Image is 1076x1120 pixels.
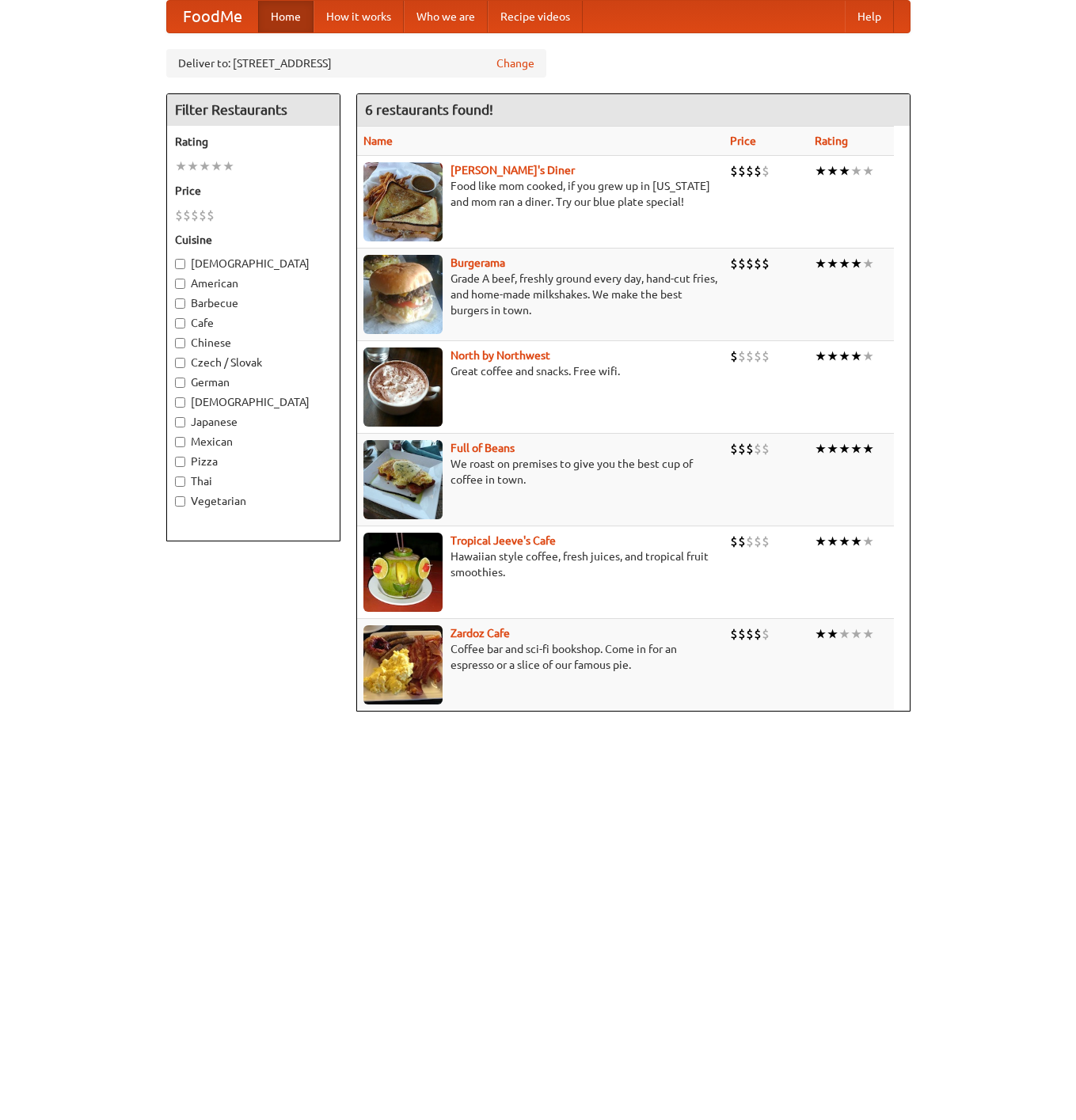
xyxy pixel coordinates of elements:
[850,625,862,643] li: ★
[754,533,762,550] li: $
[166,49,546,78] div: Deliver to: [STREET_ADDRESS]
[207,207,215,224] li: $
[175,338,185,348] input: Chinese
[827,347,838,365] li: ★
[175,437,185,447] input: Mexican
[730,162,738,180] li: $
[175,457,185,467] input: Pizza
[363,641,717,673] p: Coffee bar and sci-fi bookshop. Come in for an espresso or a slice of our famous pie.
[862,625,874,643] li: ★
[175,318,185,328] input: Cafe
[762,347,770,365] li: $
[451,256,505,269] a: Burgerama
[754,347,762,365] li: $
[862,440,874,457] li: ★
[850,440,862,457] li: ★
[175,378,185,388] input: German
[815,625,827,643] li: ★
[175,315,332,331] label: Cafe
[175,256,332,271] label: [DEMOGRAPHIC_DATA]
[175,358,185,368] input: Czech / Slovak
[827,162,838,180] li: ★
[845,1,894,32] a: Help
[738,440,746,457] li: $
[363,440,443,519] img: beans.jpg
[175,279,185,289] input: American
[762,625,770,643] li: $
[838,255,850,272] li: ★
[175,134,332,150] h5: Rating
[175,259,185,269] input: [DEMOGRAPHIC_DATA]
[167,1,258,32] a: FoodMe
[451,442,515,454] a: Full of Beans
[827,255,838,272] li: ★
[175,374,332,390] label: German
[451,164,575,177] a: [PERSON_NAME]'s Diner
[746,533,754,550] li: $
[175,454,332,469] label: Pizza
[175,275,332,291] label: American
[730,255,738,272] li: $
[363,178,717,210] p: Food like mom cooked, if you grew up in [US_STATE] and mom ran a diner. Try our blue plate special!
[222,158,234,175] li: ★
[363,625,443,704] img: zardoz.jpg
[363,456,717,488] p: We roast on premises to give you the best cup of coffee in town.
[488,1,583,32] a: Recipe videos
[754,625,762,643] li: $
[815,533,827,550] li: ★
[175,183,332,199] h5: Price
[363,162,443,241] img: sallys.jpg
[363,135,393,147] a: Name
[827,625,838,643] li: ★
[762,162,770,180] li: $
[258,1,314,32] a: Home
[746,625,754,643] li: $
[738,255,746,272] li: $
[738,533,746,550] li: $
[175,207,183,224] li: $
[746,347,754,365] li: $
[363,533,443,612] img: jeeves.jpg
[183,207,191,224] li: $
[850,162,862,180] li: ★
[862,533,874,550] li: ★
[187,158,199,175] li: ★
[746,162,754,180] li: $
[815,440,827,457] li: ★
[730,440,738,457] li: $
[314,1,404,32] a: How it works
[815,255,827,272] li: ★
[175,335,332,351] label: Chinese
[738,625,746,643] li: $
[175,476,185,487] input: Thai
[762,255,770,272] li: $
[363,549,717,580] p: Hawaiian style coffee, fresh juices, and tropical fruit smoothies.
[363,347,443,427] img: north.jpg
[175,394,332,410] label: [DEMOGRAPHIC_DATA]
[451,349,550,362] b: North by Northwest
[762,440,770,457] li: $
[746,255,754,272] li: $
[862,162,874,180] li: ★
[850,255,862,272] li: ★
[730,533,738,550] li: $
[175,397,185,408] input: [DEMOGRAPHIC_DATA]
[850,347,862,365] li: ★
[211,158,222,175] li: ★
[815,162,827,180] li: ★
[754,162,762,180] li: $
[730,347,738,365] li: $
[175,417,185,427] input: Japanese
[815,135,848,147] a: Rating
[838,162,850,180] li: ★
[175,493,332,509] label: Vegetarian
[762,533,770,550] li: $
[838,347,850,365] li: ★
[451,534,556,547] a: Tropical Jeeve's Cafe
[827,533,838,550] li: ★
[363,271,717,318] p: Grade A beef, freshly ground every day, hand-cut fries, and home-made milkshakes. We make the bes...
[730,625,738,643] li: $
[738,347,746,365] li: $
